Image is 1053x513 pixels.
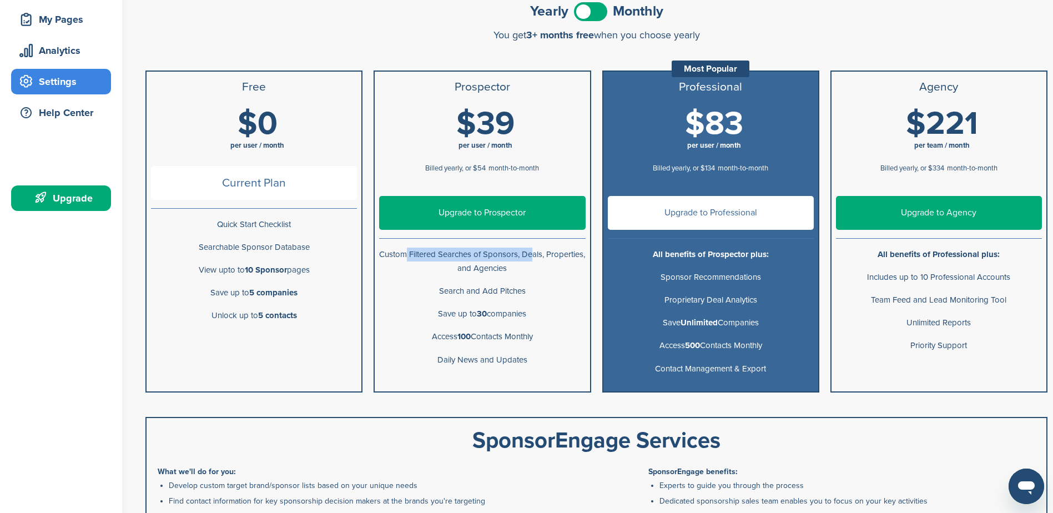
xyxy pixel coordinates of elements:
a: Settings [11,69,111,94]
div: Most Popular [672,61,749,77]
b: Unlimited [681,318,718,328]
span: $0 [238,104,278,143]
p: Searchable Sponsor Database [151,240,357,254]
div: Analytics [17,41,111,61]
li: Experts to guide you through the process [659,480,1035,491]
p: Unlock up to [151,309,357,323]
p: Save up to [151,286,357,300]
p: Quick Start Checklist [151,218,357,232]
li: Dedicated sponsorship sales team enables you to focus on your key activities [659,495,1035,507]
div: Upgrade [17,188,111,208]
span: Yearly [530,4,568,18]
span: Monthly [613,4,663,18]
span: Billed yearly, or $54 [425,164,486,173]
a: Upgrade to Agency [836,196,1042,230]
span: Billed yearly, or $334 [880,164,944,173]
div: Help Center [17,103,111,123]
li: Develop custom target brand/sponsor lists based on your unique needs [169,480,593,491]
p: Sponsor Recommendations [608,270,814,284]
div: SponsorEngage Services [158,429,1035,451]
span: per user / month [230,141,284,150]
p: Includes up to 10 Professional Accounts [836,270,1042,284]
b: 30 [477,309,487,319]
p: Priority Support [836,339,1042,353]
div: My Pages [17,9,111,29]
span: per team / month [914,141,970,150]
a: My Pages [11,7,111,32]
p: Team Feed and Lead Monitoring Tool [836,293,1042,307]
b: All benefits of Professional plus: [878,249,1000,259]
iframe: Button to launch messaging window [1009,469,1044,504]
b: 5 contacts [258,310,297,320]
span: $83 [685,104,743,143]
h3: Prospector [379,81,585,94]
b: What we'll do for you: [158,467,236,476]
span: month-to-month [947,164,997,173]
p: Unlimited Reports [836,316,1042,330]
span: month-to-month [718,164,768,173]
p: Save Companies [608,316,814,330]
b: 100 [457,331,471,341]
b: 500 [685,340,700,350]
span: Current Plan [151,166,357,200]
span: per user / month [459,141,512,150]
span: 3+ months free [526,29,594,41]
p: Contact Management & Export [608,362,814,376]
p: Save up to companies [379,307,585,321]
h3: Professional [608,81,814,94]
p: View upto to pages [151,263,357,277]
h3: Free [151,81,357,94]
b: 10 Sponsor [245,265,287,275]
li: Find contact information for key sponsorship decision makers at the brands you're targeting [169,495,593,507]
a: Help Center [11,100,111,125]
a: Analytics [11,38,111,63]
b: All benefits of Prospector plus: [653,249,769,259]
p: Search and Add Pitches [379,284,585,298]
a: Upgrade [11,185,111,211]
span: $39 [456,104,515,143]
div: You get when you choose yearly [145,29,1047,41]
span: $221 [906,104,978,143]
b: 5 companies [249,288,298,298]
p: Custom Filtered Searches of Sponsors, Deals, Properties, and Agencies [379,248,585,275]
a: Upgrade to Prospector [379,196,585,230]
p: Proprietary Deal Analytics [608,293,814,307]
span: month-to-month [488,164,539,173]
a: Upgrade to Professional [608,196,814,230]
div: Settings [17,72,111,92]
p: Access Contacts Monthly [379,330,585,344]
span: per user / month [687,141,741,150]
p: Daily News and Updates [379,353,585,367]
b: SponsorEngage benefits: [648,467,738,476]
p: Access Contacts Monthly [608,339,814,353]
h3: Agency [836,81,1042,94]
span: Billed yearly, or $134 [653,164,715,173]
